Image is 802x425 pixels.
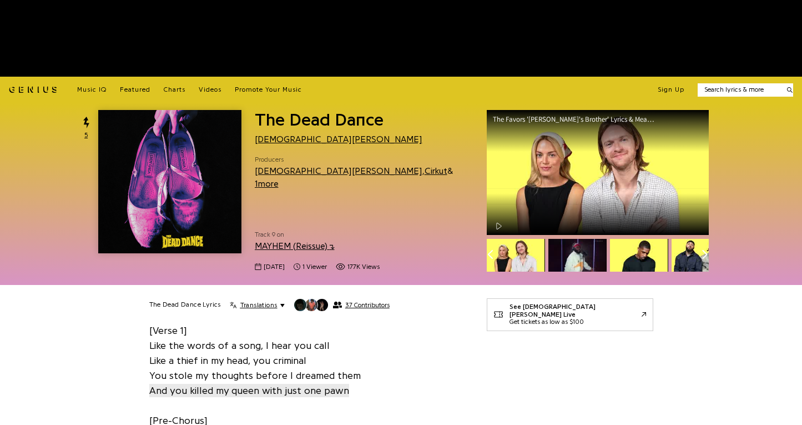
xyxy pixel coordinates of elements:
a: Videos [199,86,221,94]
span: Videos [199,86,221,93]
span: 176,979 views [336,262,380,272]
a: MAYHEM (Reissue) [255,242,335,251]
span: Track 9 on [255,230,469,239]
div: See [DEMOGRAPHIC_DATA][PERSON_NAME] Live [510,303,642,318]
h2: The Dead Dance Lyrics [149,301,221,309]
a: [DEMOGRAPHIC_DATA][PERSON_NAME] [255,135,422,144]
button: 1more [255,179,279,189]
span: [DATE] [264,262,285,272]
a: [DEMOGRAPHIC_DATA][PERSON_NAME] [255,167,422,176]
span: 1 viewer [302,262,327,272]
a: Charts [164,86,185,94]
div: , & [255,165,469,191]
span: Music IQ [77,86,107,93]
span: The Dead Dance [255,111,384,129]
span: 37 Contributors [345,301,390,309]
span: Producers [255,155,469,164]
input: Search lyrics & more [698,85,780,94]
button: Translations [230,301,285,309]
a: Music IQ [77,86,107,94]
span: Promote Your Music [235,86,302,93]
span: Translations [240,301,278,309]
span: 5 [84,131,88,140]
img: Cover art for The Dead Dance by Lady Gaga [98,110,241,253]
span: Featured [120,86,150,93]
a: Featured [120,86,150,94]
span: Charts [164,86,185,93]
button: Sign Up [658,86,684,94]
span: 1 viewer [294,262,327,272]
a: Promote Your Music [235,86,302,94]
button: 37 Contributors [294,298,389,312]
span: 177K views [347,262,380,272]
a: Cirkut [425,167,447,176]
div: Get tickets as low as $100 [510,318,642,326]
div: The Favors '[PERSON_NAME]'s Brother' Lyrics & Meaning | Genius Verified [493,116,665,123]
a: See [DEMOGRAPHIC_DATA][PERSON_NAME] LiveGet tickets as low as $100 [487,298,653,331]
